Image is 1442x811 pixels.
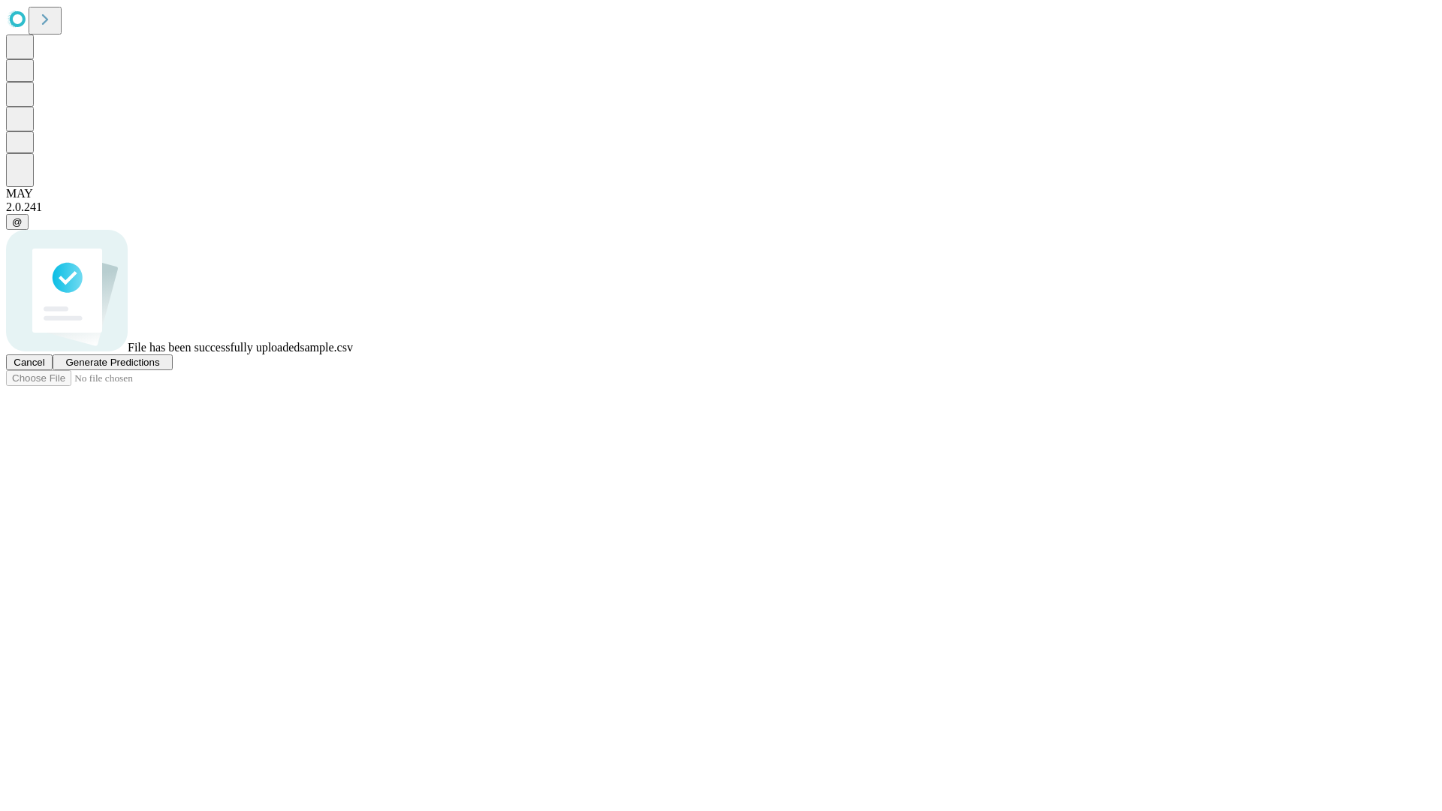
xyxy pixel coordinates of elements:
span: Cancel [14,357,45,368]
span: sample.csv [300,341,353,354]
div: 2.0.241 [6,200,1436,214]
div: MAY [6,187,1436,200]
button: @ [6,214,29,230]
button: Cancel [6,354,53,370]
span: @ [12,216,23,228]
span: Generate Predictions [65,357,159,368]
button: Generate Predictions [53,354,173,370]
span: File has been successfully uploaded [128,341,300,354]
